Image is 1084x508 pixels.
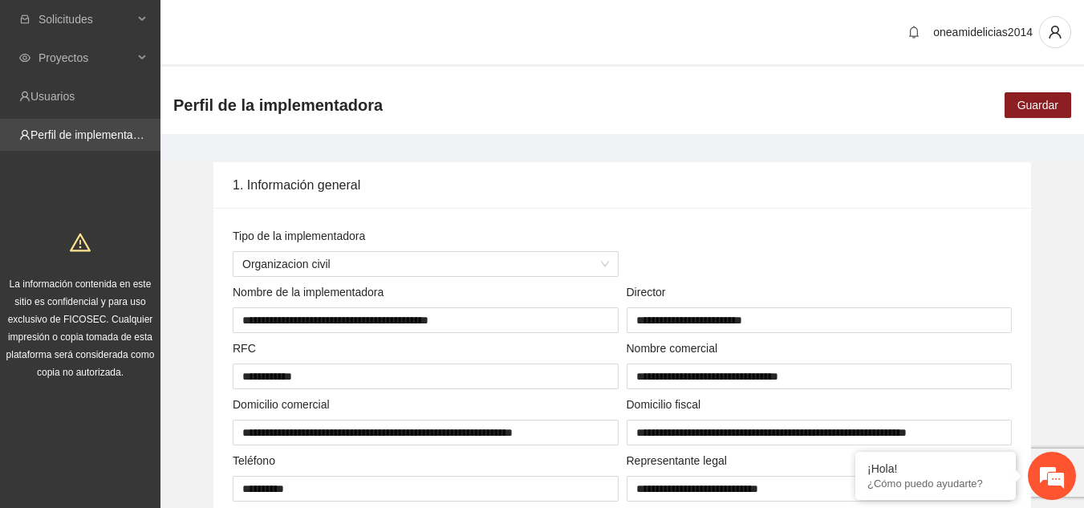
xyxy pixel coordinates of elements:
[627,339,718,357] label: Nombre comercial
[233,283,384,301] label: Nombre de la implementadora
[242,252,609,276] span: Organizacion civil
[627,283,666,301] label: Director
[233,162,1012,208] div: 1. Información general
[83,82,270,103] div: Chatee con nosotros ahora
[19,52,30,63] span: eye
[70,232,91,253] span: warning
[263,8,302,47] div: Minimizar ventana de chat en vivo
[1005,92,1071,118] button: Guardar
[233,227,365,245] label: Tipo de la implementadora
[867,478,1004,490] p: ¿Cómo puedo ayudarte?
[233,452,275,469] label: Teléfono
[901,19,927,45] button: bell
[39,42,133,74] span: Proyectos
[8,338,306,394] textarea: Escriba su mensaje y pulse “Intro”
[867,462,1004,475] div: ¡Hola!
[30,90,75,103] a: Usuarios
[233,396,330,413] label: Domicilio comercial
[627,396,701,413] label: Domicilio fiscal
[93,164,221,326] span: Estamos en línea.
[1040,25,1070,39] span: user
[6,278,155,378] span: La información contenida en este sitio es confidencial y para uso exclusivo de FICOSEC. Cualquier...
[627,452,727,469] label: Representante legal
[30,128,156,141] a: Perfil de implementadora
[39,3,133,35] span: Solicitudes
[902,26,926,39] span: bell
[1039,16,1071,48] button: user
[19,14,30,25] span: inbox
[933,26,1033,39] span: oneamidelicias2014
[233,339,256,357] label: RFC
[1017,96,1058,114] span: Guardar
[173,92,383,118] span: Perfil de la implementadora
